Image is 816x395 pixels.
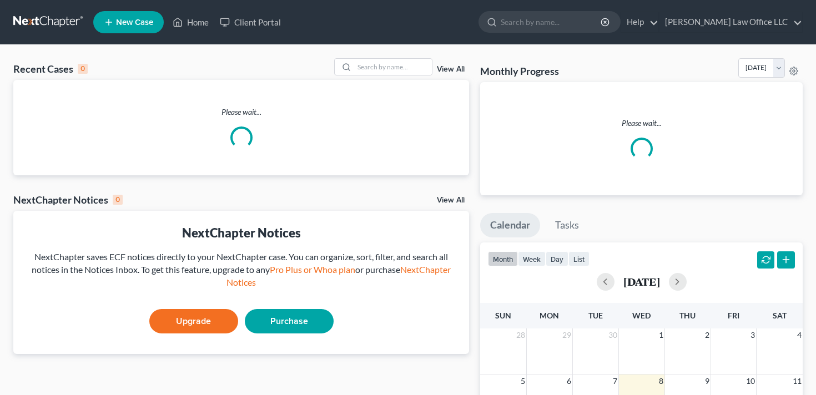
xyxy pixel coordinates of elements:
[226,264,451,287] a: NextChapter Notices
[546,251,568,266] button: day
[437,65,465,73] a: View All
[489,118,794,129] p: Please wait...
[566,374,572,388] span: 6
[488,251,518,266] button: month
[632,311,651,320] span: Wed
[623,276,660,287] h2: [DATE]
[728,311,739,320] span: Fri
[704,328,711,342] span: 2
[116,18,153,27] span: New Case
[561,328,572,342] span: 29
[149,309,238,333] a: Upgrade
[612,374,618,388] span: 7
[501,12,602,32] input: Search by name...
[515,328,526,342] span: 28
[480,213,540,237] a: Calendar
[270,264,355,275] a: Pro Plus or Whoa plan
[659,12,802,32] a: [PERSON_NAME] Law Office LLC
[437,196,465,204] a: View All
[13,62,88,75] div: Recent Cases
[658,374,664,388] span: 8
[773,311,787,320] span: Sat
[588,311,603,320] span: Tue
[13,107,469,118] p: Please wait...
[607,328,618,342] span: 30
[22,224,460,241] div: NextChapter Notices
[480,64,559,78] h3: Monthly Progress
[679,311,696,320] span: Thu
[13,193,123,206] div: NextChapter Notices
[540,311,559,320] span: Mon
[704,374,711,388] span: 9
[495,311,511,320] span: Sun
[113,195,123,205] div: 0
[621,12,658,32] a: Help
[245,309,334,333] a: Purchase
[518,251,546,266] button: week
[658,328,664,342] span: 1
[545,213,589,237] a: Tasks
[22,251,460,289] div: NextChapter saves ECF notices directly to your NextChapter case. You can organize, sort, filter, ...
[520,374,526,388] span: 5
[792,374,803,388] span: 11
[214,12,286,32] a: Client Portal
[745,374,756,388] span: 10
[796,328,803,342] span: 4
[568,251,590,266] button: list
[354,59,432,75] input: Search by name...
[749,328,756,342] span: 3
[78,64,88,74] div: 0
[167,12,214,32] a: Home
